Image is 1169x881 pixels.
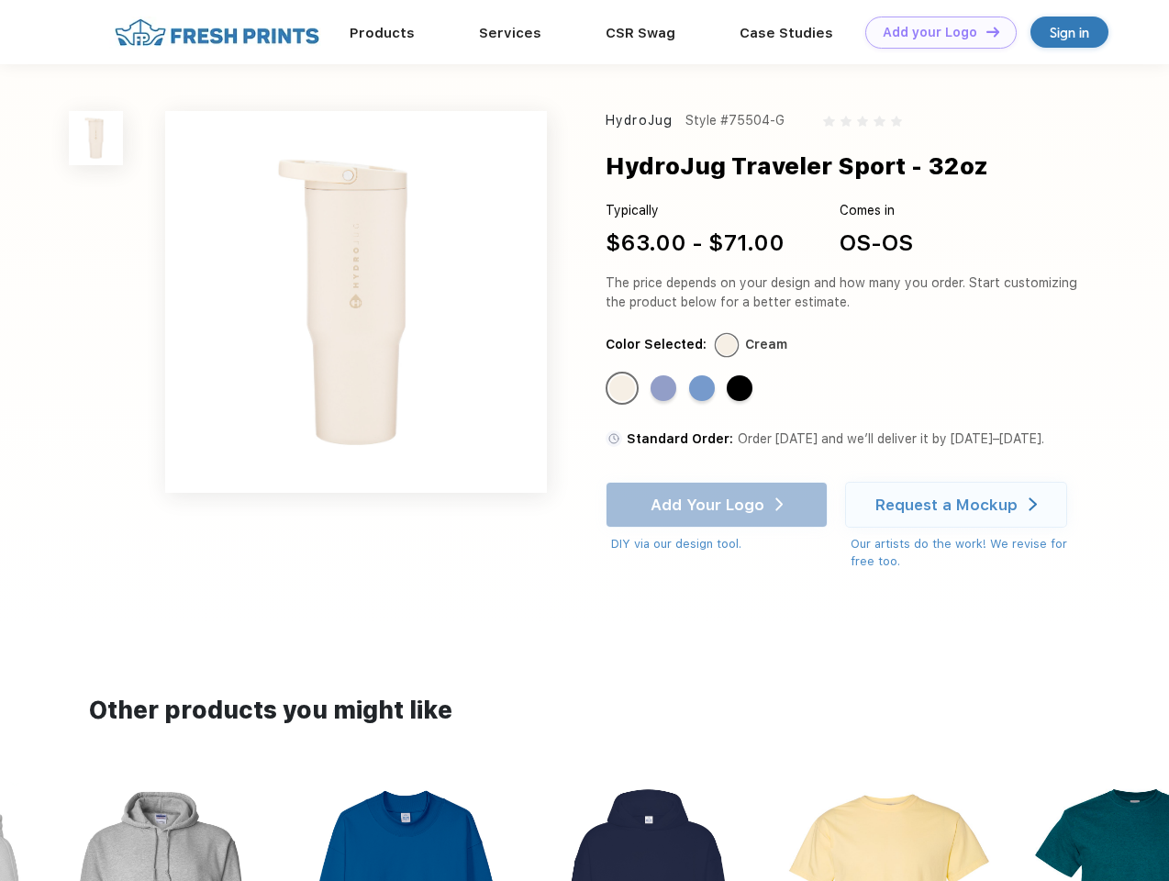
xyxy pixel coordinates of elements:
img: white arrow [1029,497,1037,511]
div: Cream [745,335,787,354]
img: func=resize&h=100 [69,111,123,165]
img: standard order [606,430,622,447]
div: Request a Mockup [875,496,1018,514]
span: Standard Order: [627,431,733,446]
a: Products [350,25,415,41]
div: Color Selected: [606,335,707,354]
img: gray_star.svg [874,116,885,127]
div: The price depends on your design and how many you order. Start customizing the product below for ... [606,273,1085,312]
div: Black [727,375,752,401]
div: Light Blue [689,375,715,401]
div: Typically [606,201,785,220]
img: gray_star.svg [823,116,834,127]
img: gray_star.svg [857,116,868,127]
div: HydroJug [606,111,673,130]
div: Peri [651,375,676,401]
img: fo%20logo%202.webp [109,17,325,49]
span: Order [DATE] and we’ll deliver it by [DATE]–[DATE]. [738,431,1044,446]
div: Our artists do the work! We revise for free too. [851,535,1085,571]
div: $63.00 - $71.00 [606,227,785,260]
div: Comes in [840,201,913,220]
div: Cream [609,375,635,401]
div: Other products you might like [89,693,1079,729]
img: func=resize&h=640 [165,111,547,493]
div: DIY via our design tool. [611,535,828,553]
a: Sign in [1030,17,1108,48]
div: OS-OS [840,227,913,260]
img: DT [986,27,999,37]
div: Sign in [1050,22,1089,43]
div: Add your Logo [883,25,977,40]
img: gray_star.svg [841,116,852,127]
img: gray_star.svg [891,116,902,127]
div: Style #75504-G [685,111,785,130]
div: HydroJug Traveler Sport - 32oz [606,149,988,184]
